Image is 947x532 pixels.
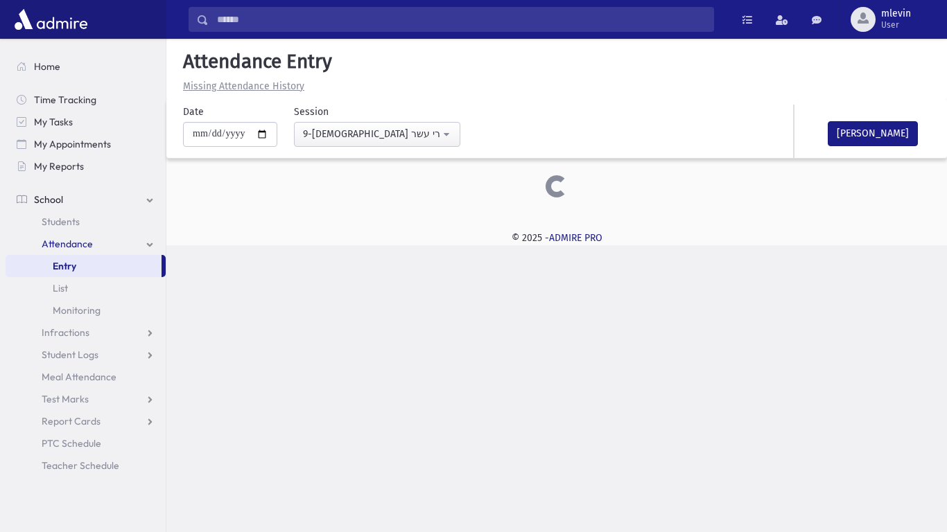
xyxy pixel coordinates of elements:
[303,127,440,141] div: 9-[DEMOGRAPHIC_DATA] אחרונים: תרי עשר(11:00AM-11:43AM)
[6,410,166,432] a: Report Cards
[6,89,166,111] a: Time Tracking
[6,454,166,477] a: Teacher Schedule
[42,393,89,405] span: Test Marks
[53,260,76,272] span: Entry
[6,155,166,177] a: My Reports
[42,415,101,427] span: Report Cards
[34,193,63,206] span: School
[42,371,116,383] span: Meal Attendance
[6,277,166,299] a: List
[6,299,166,321] a: Monitoring
[34,160,84,172] span: My Reports
[42,348,98,361] span: Student Logs
[6,366,166,388] a: Meal Attendance
[881,19,911,30] span: User
[189,231,925,245] div: © 2025 -
[6,432,166,454] a: PTC Schedule
[34,60,60,73] span: Home
[6,321,166,344] a: Infractions
[34,94,96,106] span: Time Tracking
[6,111,166,133] a: My Tasks
[6,255,162,277] a: Entry
[183,105,204,119] label: Date
[6,133,166,155] a: My Appointments
[42,326,89,339] span: Infractions
[6,188,166,211] a: School
[6,211,166,233] a: Students
[53,304,101,317] span: Monitoring
[42,238,93,250] span: Attendance
[53,282,68,294] span: List
[183,80,304,92] u: Missing Attendance History
[881,8,911,19] span: mlevin
[177,80,304,92] a: Missing Attendance History
[6,233,166,255] a: Attendance
[42,437,101,450] span: PTC Schedule
[11,6,91,33] img: AdmirePro
[209,7,713,32] input: Search
[177,50,936,73] h5: Attendance Entry
[34,116,73,128] span: My Tasks
[6,388,166,410] a: Test Marks
[42,459,119,472] span: Teacher Schedule
[549,232,602,244] a: ADMIRE PRO
[34,138,111,150] span: My Appointments
[6,55,166,78] a: Home
[6,344,166,366] a: Student Logs
[828,121,918,146] button: [PERSON_NAME]
[42,215,80,228] span: Students
[294,105,329,119] label: Session
[294,122,460,147] button: 9-H-נביאים אחרונים: תרי עשר(11:00AM-11:43AM)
